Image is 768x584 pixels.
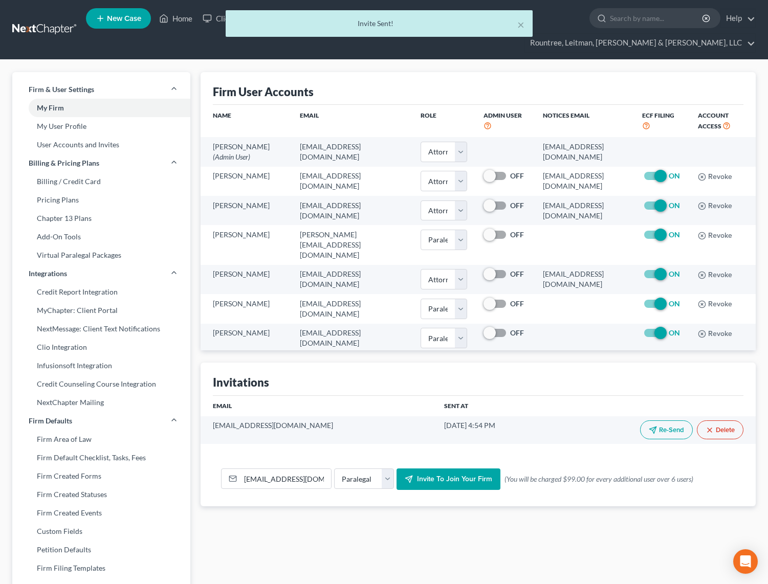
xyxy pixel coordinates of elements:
[436,416,549,444] td: [DATE] 4:54 PM
[201,137,292,166] td: [PERSON_NAME]
[669,230,680,239] strong: ON
[12,301,190,320] a: MyChapter: Client Portal
[525,34,755,52] a: Rountree, Leitman, [PERSON_NAME] & [PERSON_NAME], LLC
[12,172,190,191] a: Billing / Credit Card
[697,420,743,439] button: Delete
[12,375,190,393] a: Credit Counseling Course Integration
[436,396,549,416] th: Sent At
[201,196,292,225] td: [PERSON_NAME]
[510,328,524,337] strong: OFF
[154,9,198,28] a: Home
[510,230,524,239] strong: OFF
[213,84,314,99] div: Firm User Accounts
[201,396,436,416] th: Email
[535,167,634,196] td: [EMAIL_ADDRESS][DOMAIN_NAME]
[733,549,758,574] div: Open Intercom Messenger
[12,80,190,99] a: Firm & User Settings
[12,320,190,338] a: NextMessage: Client Text Notifications
[535,196,634,225] td: [EMAIL_ADDRESS][DOMAIN_NAME]
[292,167,412,196] td: [EMAIL_ADDRESS][DOMAIN_NAME]
[201,225,292,264] td: [PERSON_NAME]
[342,9,400,28] a: DebtorCC
[264,9,342,28] a: Directory Cases
[12,191,190,209] a: Pricing Plans
[12,264,190,283] a: Integrations
[535,137,634,166] td: [EMAIL_ADDRESS][DOMAIN_NAME]
[292,137,412,166] td: [EMAIL_ADDRESS][DOMAIN_NAME]
[201,167,292,196] td: [PERSON_NAME]
[12,117,190,136] a: My User Profile
[12,283,190,301] a: Credit Report Integration
[292,225,412,264] td: [PERSON_NAME][EMAIL_ADDRESS][DOMAIN_NAME]
[698,111,729,130] span: Account Access
[698,300,732,308] button: Revoke
[29,158,99,168] span: Billing & Pricing Plans
[201,105,292,137] th: Name
[517,18,524,31] button: ×
[610,9,704,28] input: Search by name...
[12,448,190,467] a: Firm Default Checklist, Tasks, Fees
[12,430,190,448] a: Firm Area of Law
[504,474,693,484] span: (You will be charged $99.00 for every additional user over 6 users)
[12,338,190,356] a: Clio Integration
[12,246,190,264] a: Virtual Paralegal Packages
[484,111,522,119] span: Admin User
[535,105,634,137] th: Notices Email
[698,173,732,181] button: Revoke
[213,375,269,390] div: Invitations
[292,294,412,323] td: [EMAIL_ADDRESS][DOMAIN_NAME]
[292,265,412,294] td: [EMAIL_ADDRESS][DOMAIN_NAME]
[412,105,476,137] th: Role
[397,468,500,490] button: Invite to join your firm
[12,541,190,559] a: Petition Defaults
[510,269,524,278] strong: OFF
[417,475,492,483] span: Invite to join your firm
[201,416,436,444] td: [EMAIL_ADDRESS][DOMAIN_NAME]
[12,356,190,375] a: Infusionsoft Integration
[234,18,524,29] div: Invite Sent!
[29,416,72,426] span: Firm Defaults
[240,469,331,488] input: Email Address
[12,559,190,577] a: Firm Filing Templates
[29,268,67,279] span: Integrations
[12,467,190,485] a: Firm Created Forms
[669,299,680,308] strong: ON
[198,9,264,28] a: Client Portal
[12,485,190,504] a: Firm Created Statuses
[12,522,190,541] a: Custom Fields
[721,9,755,28] a: Help
[213,152,250,161] span: (Admin User)
[642,111,674,119] span: ECF Filing
[12,154,190,172] a: Billing & Pricing Plans
[535,265,634,294] td: [EMAIL_ADDRESS][DOMAIN_NAME]
[510,299,524,308] strong: OFF
[201,294,292,323] td: [PERSON_NAME]
[292,196,412,225] td: [EMAIL_ADDRESS][DOMAIN_NAME]
[12,136,190,154] a: User Accounts and Invites
[12,504,190,522] a: Firm Created Events
[510,201,524,210] strong: OFF
[640,420,693,439] button: Re-Send
[510,171,524,180] strong: OFF
[669,201,680,210] strong: ON
[698,232,732,240] button: Revoke
[292,324,412,353] td: [EMAIL_ADDRESS][DOMAIN_NAME]
[669,171,680,180] strong: ON
[669,328,680,337] strong: ON
[669,269,680,278] strong: ON
[698,330,732,338] button: Revoke
[29,84,94,95] span: Firm & User Settings
[12,209,190,228] a: Chapter 13 Plans
[201,265,292,294] td: [PERSON_NAME]
[698,271,732,279] button: Revoke
[201,324,292,353] td: [PERSON_NAME]
[12,99,190,117] a: My Firm
[12,393,190,412] a: NextChapter Mailing
[12,412,190,430] a: Firm Defaults
[698,202,732,210] button: Revoke
[292,105,412,137] th: Email
[12,228,190,246] a: Add-On Tools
